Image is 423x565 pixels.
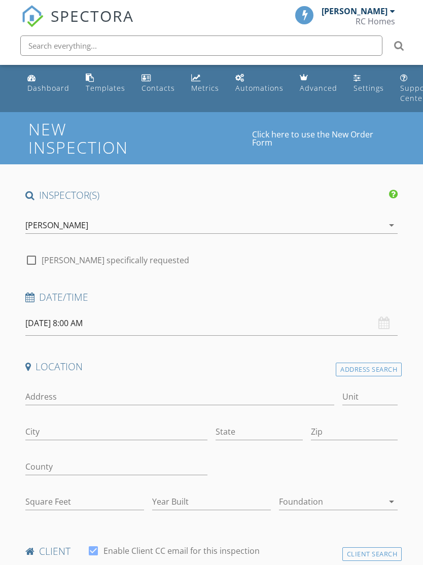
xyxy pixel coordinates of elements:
[349,69,388,98] a: Settings
[103,546,260,556] label: Enable Client CC email for this inspection
[142,83,175,93] div: Contacts
[42,255,189,265] label: [PERSON_NAME] specifically requested
[385,219,398,231] i: arrow_drop_down
[20,36,382,56] input: Search everything...
[28,120,252,156] h1: New Inspection
[137,69,179,98] a: Contacts
[322,6,387,16] div: [PERSON_NAME]
[336,363,402,376] div: Address Search
[25,311,398,336] input: Select date
[51,5,134,26] span: SPECTORA
[27,83,69,93] div: Dashboard
[342,547,402,561] div: Client Search
[187,69,223,98] a: Metrics
[23,69,74,98] a: Dashboard
[25,221,88,230] div: [PERSON_NAME]
[25,291,398,304] h4: Date/Time
[21,14,134,35] a: SPECTORA
[25,189,398,202] h4: INSPECTOR(S)
[354,83,384,93] div: Settings
[356,16,395,26] div: RC Homes
[231,69,288,98] a: Automations (Basic)
[300,83,337,93] div: Advanced
[385,496,398,508] i: arrow_drop_down
[252,130,395,147] a: Click here to use the New Order Form
[235,83,284,93] div: Automations
[296,69,341,98] a: Advanced
[21,5,44,27] img: The Best Home Inspection Software - Spectora
[25,545,398,558] h4: client
[191,83,219,93] div: Metrics
[25,360,398,373] h4: Location
[86,83,125,93] div: Templates
[82,69,129,98] a: Templates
